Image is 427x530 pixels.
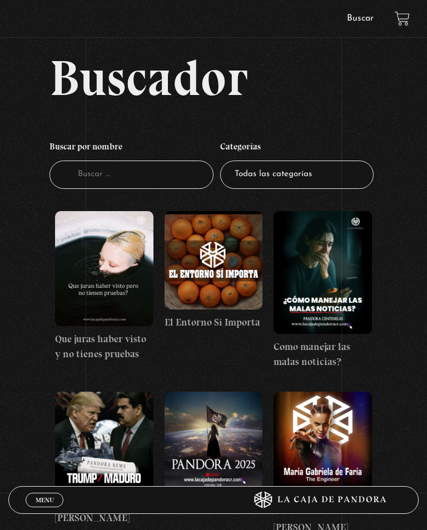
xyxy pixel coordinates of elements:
a: Como manejar las malas noticias? [274,211,372,369]
a: [PERSON_NAME] / [PERSON_NAME] [55,392,153,526]
span: Menu [36,497,54,503]
h4: Categorías [220,136,374,161]
a: Centinelas 2025 [165,392,263,511]
h4: Como manejar las malas noticias? [274,339,372,369]
span: Cerrar [32,506,58,514]
a: Que juras haber visto y no tienes pruebas [55,211,153,362]
h4: Buscar por nombre [49,136,213,161]
a: Buscar [347,14,374,23]
h2: Buscador [49,53,419,103]
h4: El Entorno Sí Importa [165,315,263,330]
a: View your shopping cart [395,11,410,26]
h4: Que juras haber visto y no tienes pruebas [55,332,153,362]
a: El Entorno Sí Importa [165,211,263,330]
